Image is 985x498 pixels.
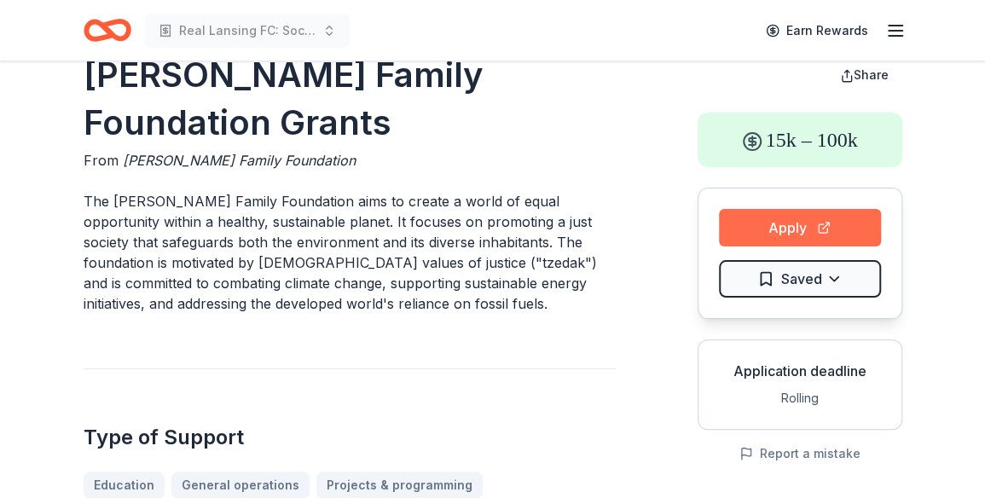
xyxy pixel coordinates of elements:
button: Saved [719,260,881,298]
button: Apply [719,209,881,246]
span: [PERSON_NAME] Family Foundation [123,152,356,169]
div: Rolling [712,388,888,408]
span: Saved [781,268,822,290]
a: Earn Rewards [756,15,878,46]
button: Share [826,58,902,92]
div: From [84,150,616,171]
div: Application deadline [712,361,888,381]
p: The [PERSON_NAME] Family Foundation aims to create a world of equal opportunity within a healthy,... [84,191,616,314]
h1: [PERSON_NAME] Family Foundation Grants [84,51,616,147]
span: Real Lansing FC: Soccer for Everyone [179,20,316,41]
div: 15k – 100k [698,113,902,167]
h2: Type of Support [84,424,616,451]
button: Real Lansing FC: Soccer for Everyone [145,14,350,48]
button: Report a mistake [739,443,860,464]
span: Share [854,67,889,82]
a: Home [84,10,131,50]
